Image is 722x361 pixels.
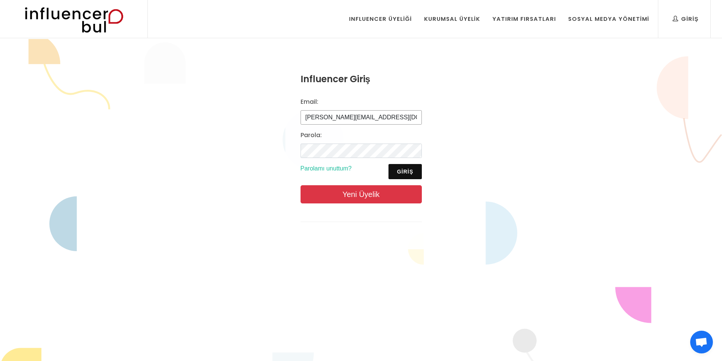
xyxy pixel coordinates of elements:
[301,165,352,172] a: Parolamı unuttum?
[690,331,713,353] div: Açık sohbet
[349,15,412,23] div: Influencer Üyeliği
[301,131,322,140] label: Parola:
[388,164,421,179] button: Giriş
[673,15,699,23] div: Giriş
[492,15,556,23] div: Yatırım Fırsatları
[424,15,480,23] div: Kurumsal Üyelik
[568,15,649,23] div: Sosyal Medya Yönetimi
[301,72,422,86] h3: Influencer Giriş
[301,97,318,106] label: Email:
[301,185,422,203] a: Yeni Üyelik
